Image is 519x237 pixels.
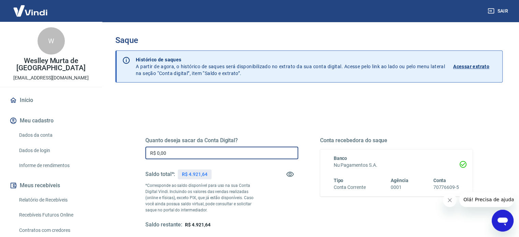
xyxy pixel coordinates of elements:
[443,193,457,207] iframe: Fechar mensagem
[145,137,298,144] h5: Quanto deseja sacar da Conta Digital?
[185,222,210,227] span: R$ 4.921,64
[145,182,260,213] p: *Corresponde ao saldo disponível para uso na sua Conta Digital Vindi. Incluindo os valores das ve...
[5,57,97,72] p: Weslley Murta de [GEOGRAPHIC_DATA]
[16,144,94,158] a: Dados de login
[115,35,503,45] h3: Saque
[16,193,94,207] a: Relatório de Recebíveis
[453,56,497,77] a: Acessar extrato
[334,178,344,183] span: Tipo
[459,192,514,207] iframe: Mensagem da empresa
[453,63,489,70] p: Acessar extrato
[145,221,182,228] h5: Saldo restante:
[334,155,347,161] span: Banco
[334,162,459,169] h6: Nu Pagamentos S.A.
[4,5,57,10] span: Olá! Precisa de ajuda?
[16,159,94,173] a: Informe de rendimentos
[8,178,94,193] button: Meus recebíveis
[136,56,445,77] p: A partir de agora, o histórico de saques será disponibilizado no extrato da sua conta digital. Ac...
[433,184,459,191] h6: 70776609-5
[334,184,366,191] h6: Conta Corrente
[8,0,53,21] img: Vindi
[8,93,94,108] a: Início
[391,178,408,183] span: Agência
[391,184,408,191] h6: 0001
[320,137,473,144] h5: Conta recebedora do saque
[16,128,94,142] a: Dados da conta
[145,171,175,178] h5: Saldo total*:
[136,56,445,63] p: Histórico de saques
[492,210,514,232] iframe: Botão para abrir a janela de mensagens
[16,208,94,222] a: Recebíveis Futuros Online
[13,74,89,82] p: [EMAIL_ADDRESS][DOMAIN_NAME]
[8,113,94,128] button: Meu cadastro
[182,171,207,178] p: R$ 4.921,64
[486,5,511,17] button: Sair
[38,27,65,55] div: W
[433,178,446,183] span: Conta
